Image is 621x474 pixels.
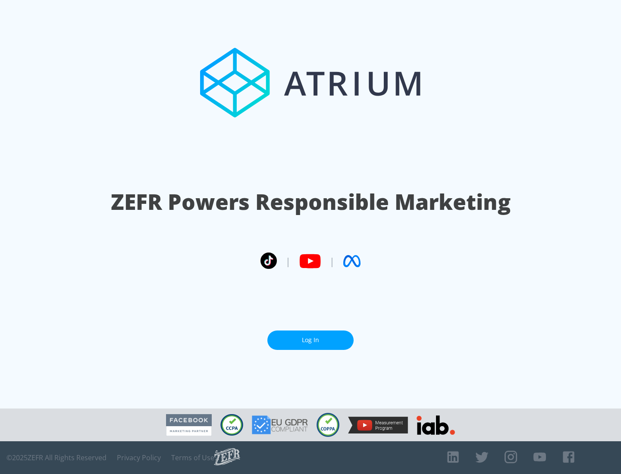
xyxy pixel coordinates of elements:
span: © 2025 ZEFR All Rights Reserved [6,453,107,462]
img: YouTube Measurement Program [348,417,408,433]
img: COPPA Compliant [317,413,339,437]
a: Log In [267,331,354,350]
span: | [285,255,291,268]
span: | [329,255,335,268]
img: CCPA Compliant [220,414,243,436]
img: IAB [417,415,455,435]
img: GDPR Compliant [252,415,308,434]
img: Facebook Marketing Partner [166,414,212,436]
h1: ZEFR Powers Responsible Marketing [111,187,511,217]
a: Privacy Policy [117,453,161,462]
a: Terms of Use [171,453,214,462]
